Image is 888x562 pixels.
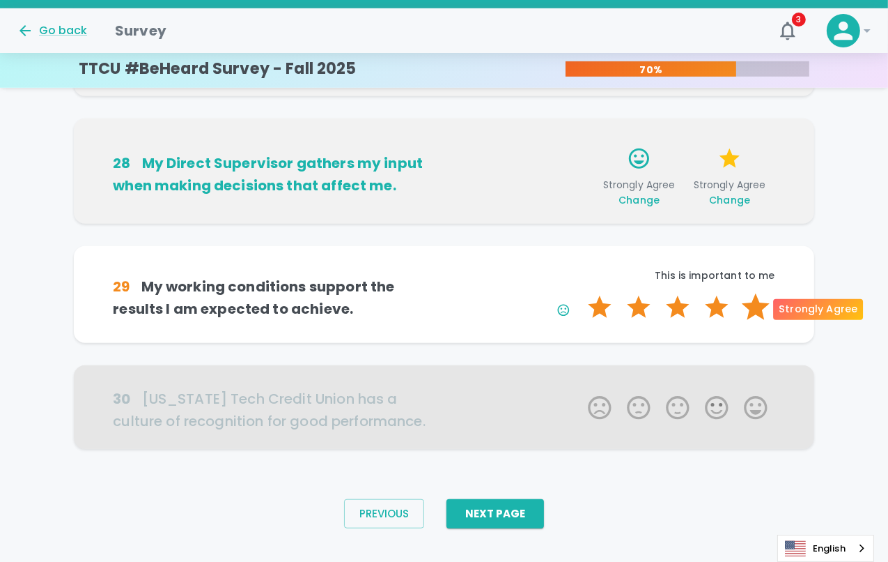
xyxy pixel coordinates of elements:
[690,178,770,207] span: Strongly Agree
[778,536,873,561] a: English
[79,59,357,79] h4: TTCU #BeHeard Survey - Fall 2025
[344,499,424,529] button: Previous
[777,535,874,562] div: Language
[792,13,806,26] span: 3
[113,275,444,320] h6: My working conditions support the results I am expected to achieve.
[709,193,750,207] span: Change
[113,275,130,298] div: 29
[618,193,660,207] span: Change
[113,152,444,197] h6: My Direct Supervisor gathers my input when making decisions that affect me.
[600,178,679,207] span: Strongly Agree
[113,152,130,174] div: 28
[777,535,874,562] aside: Language selected: English
[446,499,544,529] button: Next Page
[771,14,804,47] button: 3
[773,299,863,320] div: Strongly Agree
[115,20,166,42] h1: Survey
[17,22,87,39] button: Go back
[566,63,736,77] p: 70%
[444,268,775,282] p: This is important to me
